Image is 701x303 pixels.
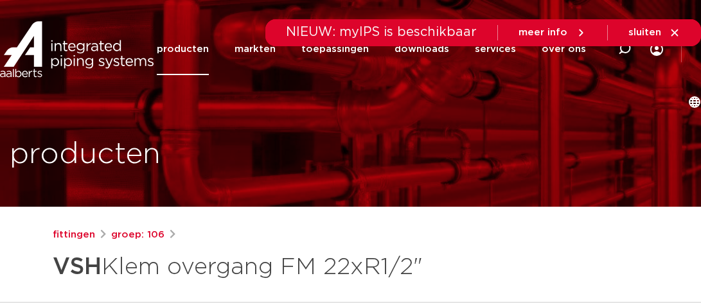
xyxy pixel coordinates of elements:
[650,23,663,75] div: my IPS
[157,23,209,75] a: producten
[475,23,516,75] a: services
[53,227,95,243] a: fittingen
[53,248,446,286] h1: Klem overgang FM 22xR1/2"
[395,23,449,75] a: downloads
[286,26,477,39] span: NIEUW: myIPS is beschikbaar
[519,27,587,39] a: meer info
[542,23,586,75] a: over ons
[628,28,661,37] span: sluiten
[235,23,276,75] a: markten
[53,255,102,279] strong: VSH
[10,134,161,175] h1: producten
[628,27,680,39] a: sluiten
[157,23,586,75] nav: Menu
[301,23,369,75] a: toepassingen
[111,227,164,243] a: groep: 106
[519,28,567,37] span: meer info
